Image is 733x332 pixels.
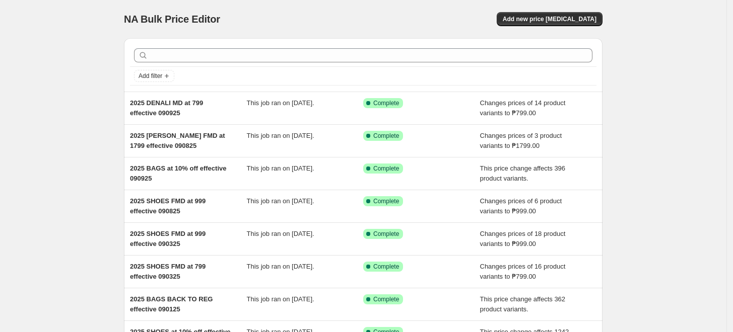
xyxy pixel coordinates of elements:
span: 2025 DENALI MD at 799 effective 090925 [130,99,203,117]
span: Complete [373,197,399,205]
span: NA Bulk Price Editor [124,14,220,25]
span: 2025 SHOES FMD at 999 effective 090825 [130,197,206,215]
span: This job ran on [DATE]. [247,99,314,107]
span: Complete [373,99,399,107]
span: Add filter [139,72,162,80]
span: 2025 SHOES FMD at 799 effective 090325 [130,263,206,280]
span: Changes prices of 3 product variants to ₱1799.00 [480,132,562,149]
span: Complete [373,164,399,173]
span: Complete [373,132,399,140]
span: Changes prices of 18 product variants to ₱999.00 [480,230,566,247]
span: This job ran on [DATE]. [247,230,314,237]
span: 2025 SHOES FMD at 999 effective 090325 [130,230,206,247]
span: Changes prices of 14 product variants to ₱799.00 [480,99,566,117]
span: This job ran on [DATE]. [247,132,314,139]
span: 2025 BAGS at 10% off effective 090925 [130,164,226,182]
span: Complete [373,295,399,303]
span: Complete [373,230,399,238]
span: 2025 [PERSON_NAME] FMD at 1799 effective 090825 [130,132,225,149]
span: This job ran on [DATE]. [247,263,314,270]
span: Changes prices of 6 product variants to ₱999.00 [480,197,562,215]
span: Complete [373,263,399,271]
span: This job ran on [DATE]. [247,295,314,303]
button: Add filter [134,70,174,82]
span: This job ran on [DATE]. [247,197,314,205]
span: This price change affects 396 product variants. [480,164,566,182]
span: 2025 BAGS BACK TO REG effective 090125 [130,295,213,313]
span: This job ran on [DATE]. [247,164,314,172]
span: Add new price [MEDICAL_DATA] [503,15,596,23]
span: Changes prices of 16 product variants to ₱799.00 [480,263,566,280]
button: Add new price [MEDICAL_DATA] [497,12,603,26]
span: This price change affects 362 product variants. [480,295,566,313]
